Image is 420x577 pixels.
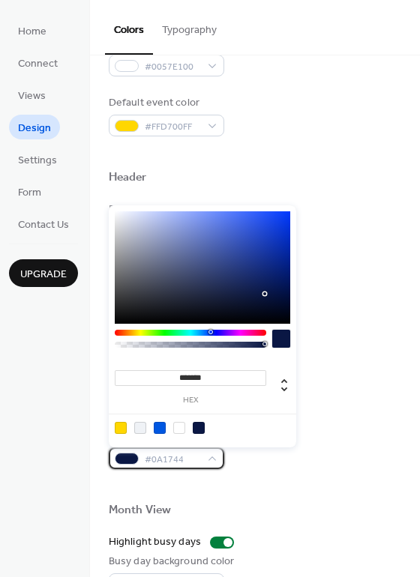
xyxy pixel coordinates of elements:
[18,24,46,40] span: Home
[9,115,60,139] a: Design
[115,396,266,405] label: hex
[9,147,66,172] a: Settings
[109,170,147,186] div: Header
[109,554,235,570] div: Busy day background color
[109,95,221,111] div: Default event color
[193,422,205,434] div: rgb(10, 23, 68)
[18,121,51,136] span: Design
[9,18,55,43] a: Home
[18,153,57,169] span: Settings
[145,119,200,135] span: #FFD700FF
[173,422,185,434] div: rgba(0, 87, 225, 0)
[9,211,78,236] a: Contact Us
[18,217,69,233] span: Contact Us
[109,534,201,550] div: Highlight busy days
[18,185,41,201] span: Form
[115,422,127,434] div: rgb(255, 215, 0)
[9,82,55,107] a: Views
[109,202,221,217] div: Background color
[145,452,200,468] span: #0A1744
[9,259,78,287] button: Upgrade
[18,88,46,104] span: Views
[9,179,50,204] a: Form
[18,56,58,72] span: Connect
[20,267,67,283] span: Upgrade
[109,503,171,519] div: Month View
[9,50,67,75] a: Connect
[154,422,166,434] div: rgb(0, 87, 225)
[145,59,200,75] span: #0057E100
[134,422,146,434] div: rgb(239, 242, 246)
